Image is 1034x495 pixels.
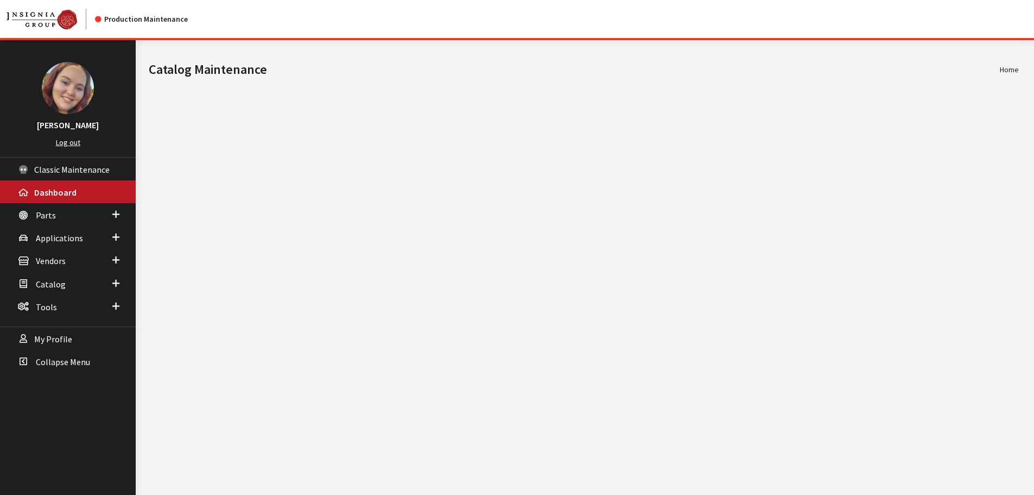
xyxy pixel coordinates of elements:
[36,256,66,267] span: Vendors
[7,10,77,29] img: Catalog Maintenance
[42,62,94,114] img: Cheyenne Dorton
[36,302,57,312] span: Tools
[34,164,110,175] span: Classic Maintenance
[34,187,77,198] span: Dashboard
[36,356,90,367] span: Collapse Menu
[149,60,1000,79] h1: Catalog Maintenance
[7,9,95,29] a: Insignia Group logo
[11,118,125,131] h3: [PERSON_NAME]
[36,210,56,221] span: Parts
[1000,64,1019,76] li: Home
[95,14,188,25] div: Production Maintenance
[34,334,72,344] span: My Profile
[36,279,66,290] span: Catalog
[56,137,80,147] a: Log out
[36,233,83,243] span: Applications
